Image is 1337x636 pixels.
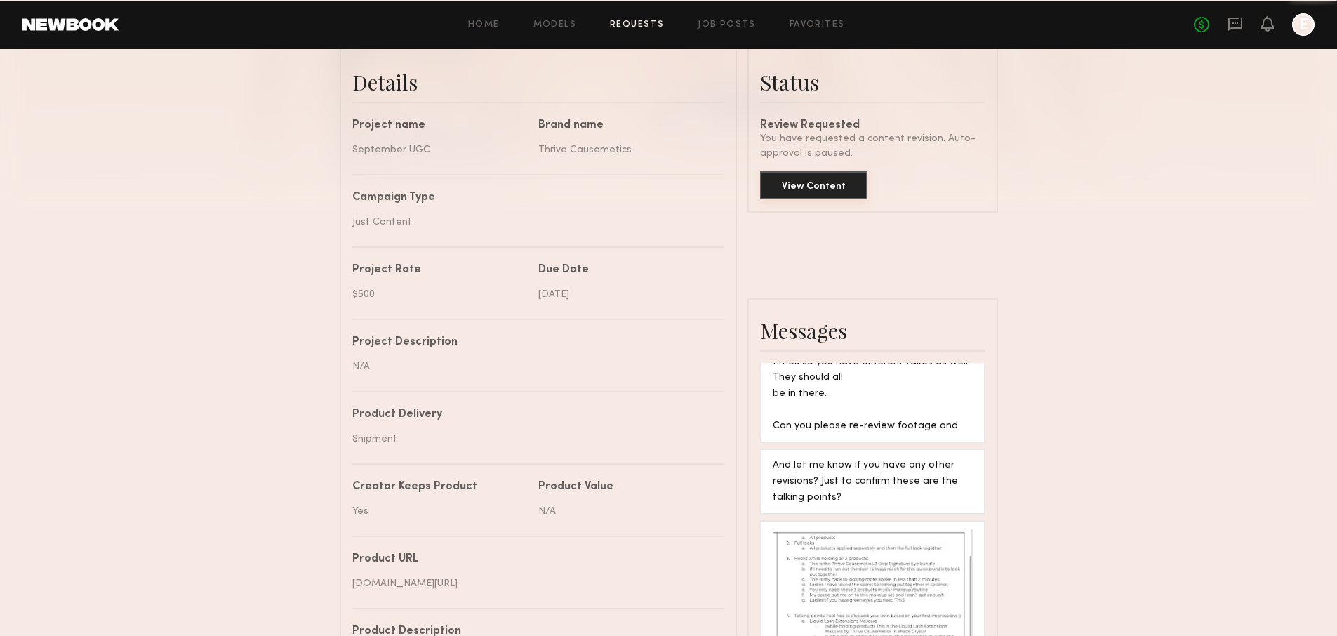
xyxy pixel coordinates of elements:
div: $500 [352,287,528,302]
div: [DOMAIN_NAME][URL] [352,576,714,591]
div: Product Delivery [352,409,714,420]
div: Messages [760,317,985,345]
div: Status [760,68,985,96]
div: Project Rate [352,265,528,276]
div: N/A [352,359,714,374]
div: Just Content [352,215,714,230]
div: Due Date [538,265,714,276]
div: Brand name [538,120,714,131]
div: Creator Keeps Product [352,482,528,493]
div: Campaign Type [352,192,714,204]
a: Home [468,20,500,29]
div: Shipment [352,432,714,446]
a: E [1292,13,1315,36]
div: September UGC [352,143,528,157]
a: Favorites [790,20,845,29]
div: You have requested a content revision. Auto-approval is paused. [760,131,985,161]
div: N/A [538,504,714,519]
a: Models [533,20,576,29]
a: Job Posts [698,20,756,29]
div: Product URL [352,554,714,565]
div: And let me know if you have any other revisions? Just to confirm these are the talking points? [773,458,973,506]
div: Details [352,68,724,96]
div: Project Description [352,337,714,348]
div: Product Value [538,482,714,493]
div: Yes [352,504,528,519]
a: Requests [610,20,664,29]
div: [DATE] [538,287,714,302]
div: Thrive Causemetics [538,143,714,157]
div: Review Requested [760,120,985,131]
button: View Content [760,171,867,199]
div: Project name [352,120,528,131]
